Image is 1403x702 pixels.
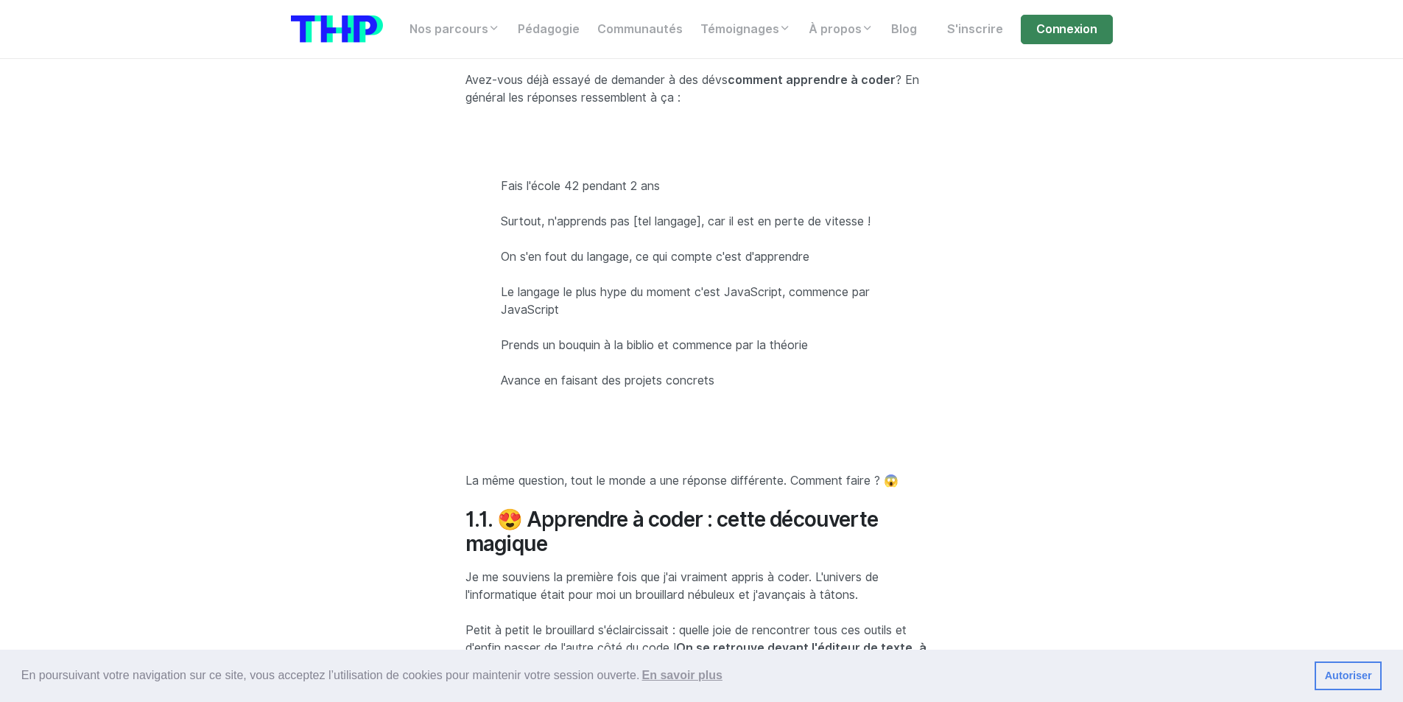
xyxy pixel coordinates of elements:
a: Témoignages [692,15,800,44]
p: Surtout, n'apprends pas [tel langage], car il est en perte de vitesse ! [501,213,902,231]
p: Avance en faisant des projets concrets [501,372,902,390]
p: Je me souviens la première fois que j'ai vraiment appris à coder. L'univers de l'informatique éta... [465,569,938,604]
a: Pédagogie [509,15,588,44]
strong: On se retrouve devant l'éditeur de texte, à se battre contre des points-virgules oubliés [465,641,926,673]
a: Blog [882,15,926,44]
strong: comment apprendre à coder [728,73,896,87]
p: Avez-vous déjà essayé de demander à des dévs ? En général les réponses ressemblent à ça : [465,71,938,107]
p: On s'en fout du langage, ce qui compte c'est d'apprendre [501,248,902,266]
p: La même question, tout le monde a une réponse différente. Comment faire ? 😱 [465,472,938,490]
a: S'inscrire [938,15,1012,44]
span: En poursuivant votre navigation sur ce site, vous acceptez l’utilisation de cookies pour mainteni... [21,664,1303,687]
p: Le langage le plus hype du moment c'est JavaScript, commence par JavaScript [501,284,902,319]
img: logo [291,15,383,43]
p: Prends un bouquin à la biblio et commence par la théorie [501,337,902,354]
h3: 1.1. 😍 Apprendre à coder : cette découverte magique [465,508,938,557]
p: Fais l'école 42 pendant 2 ans [501,178,902,195]
a: Nos parcours [401,15,509,44]
p: Petit à petit le brouillard s'éclaircissait : quelle joie de rencontrer tous ces outils et d'enfi... [465,622,938,692]
a: learn more about cookies [639,664,725,687]
a: Connexion [1021,15,1112,44]
a: À propos [800,15,882,44]
a: dismiss cookie message [1315,661,1382,691]
a: Communautés [588,15,692,44]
